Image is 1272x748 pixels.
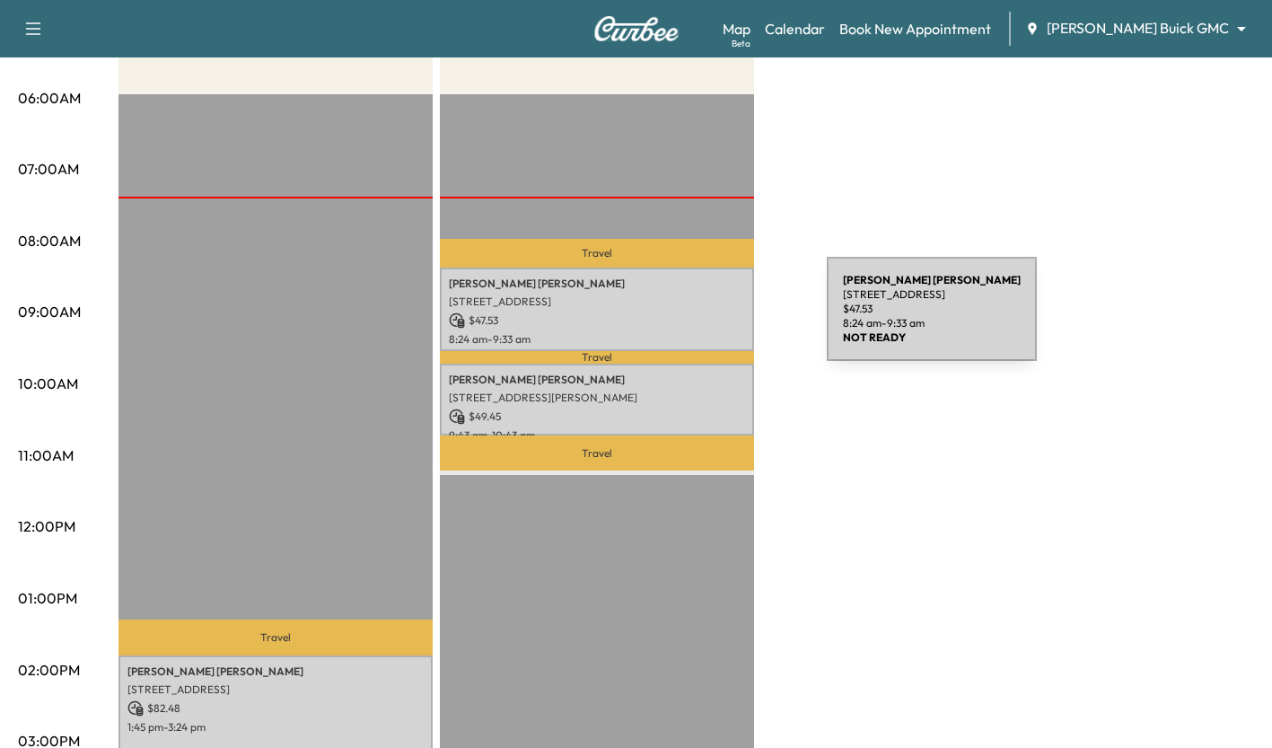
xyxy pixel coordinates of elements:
p: 08:00AM [18,230,81,251]
p: Travel [440,351,754,363]
p: 01:00PM [18,587,77,609]
p: 06:00AM [18,87,81,109]
p: [STREET_ADDRESS] [449,295,745,309]
p: $ 49.45 [449,409,745,425]
div: Beta [732,37,750,50]
p: 8:24 am - 9:33 am [449,332,745,347]
p: 09:00AM [18,301,81,322]
p: [PERSON_NAME] [PERSON_NAME] [449,373,745,387]
p: 11:00AM [18,444,74,466]
p: [PERSON_NAME] [PERSON_NAME] [449,277,745,291]
p: [STREET_ADDRESS] [127,682,424,697]
p: 10:00AM [18,373,78,394]
p: $ 47.53 [449,312,745,329]
span: [PERSON_NAME] Buick GMC [1047,18,1229,39]
p: 9:43 am - 10:43 am [449,428,745,443]
p: Travel [440,436,754,471]
a: Calendar [765,18,825,40]
p: 02:00PM [18,659,80,681]
p: Travel [440,239,754,268]
p: 07:00AM [18,158,79,180]
p: [STREET_ADDRESS][PERSON_NAME] [449,391,745,405]
a: MapBeta [723,18,750,40]
p: Travel [118,620,433,656]
a: Book New Appointment [839,18,991,40]
p: [PERSON_NAME] [PERSON_NAME] [127,664,424,679]
p: 1:45 pm - 3:24 pm [127,720,424,735]
p: 12:00PM [18,515,75,537]
p: $ 82.48 [127,700,424,717]
img: Curbee Logo [593,16,680,41]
